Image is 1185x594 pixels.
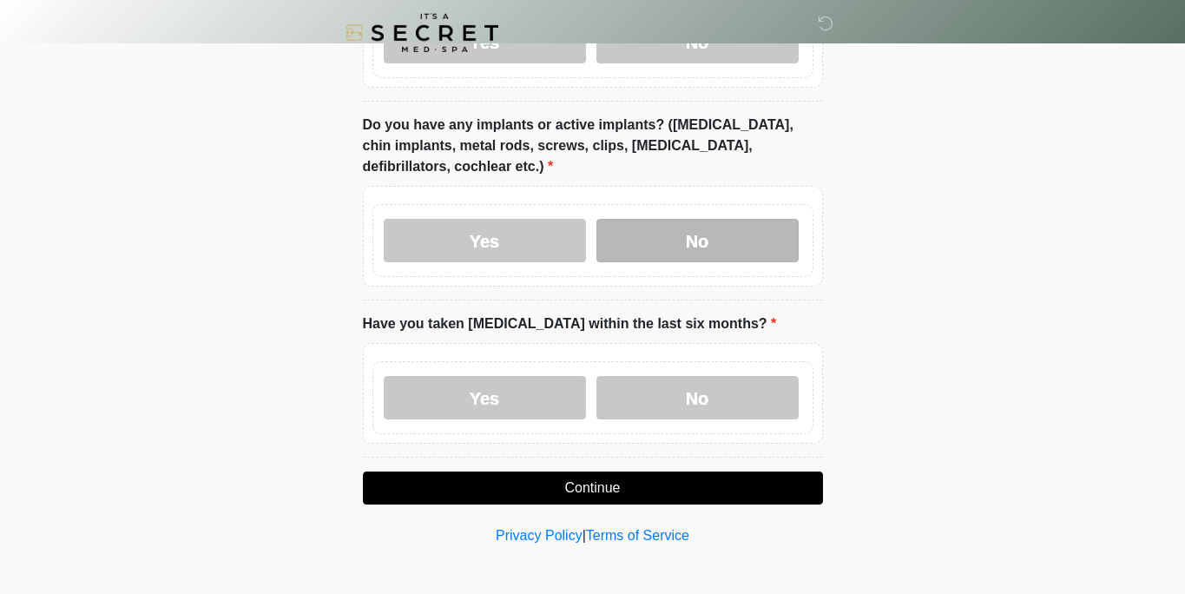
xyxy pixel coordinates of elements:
label: Do you have any implants or active implants? ([MEDICAL_DATA], chin implants, metal rods, screws, ... [363,115,823,177]
button: Continue [363,472,823,505]
label: Have you taken [MEDICAL_DATA] within the last six months? [363,313,777,334]
label: No [596,376,799,419]
img: It's A Secret Med Spa Logo [346,13,498,52]
a: | [583,528,586,543]
label: No [596,219,799,262]
label: Yes [384,376,586,419]
a: Terms of Service [586,528,689,543]
a: Privacy Policy [496,528,583,543]
label: Yes [384,219,586,262]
